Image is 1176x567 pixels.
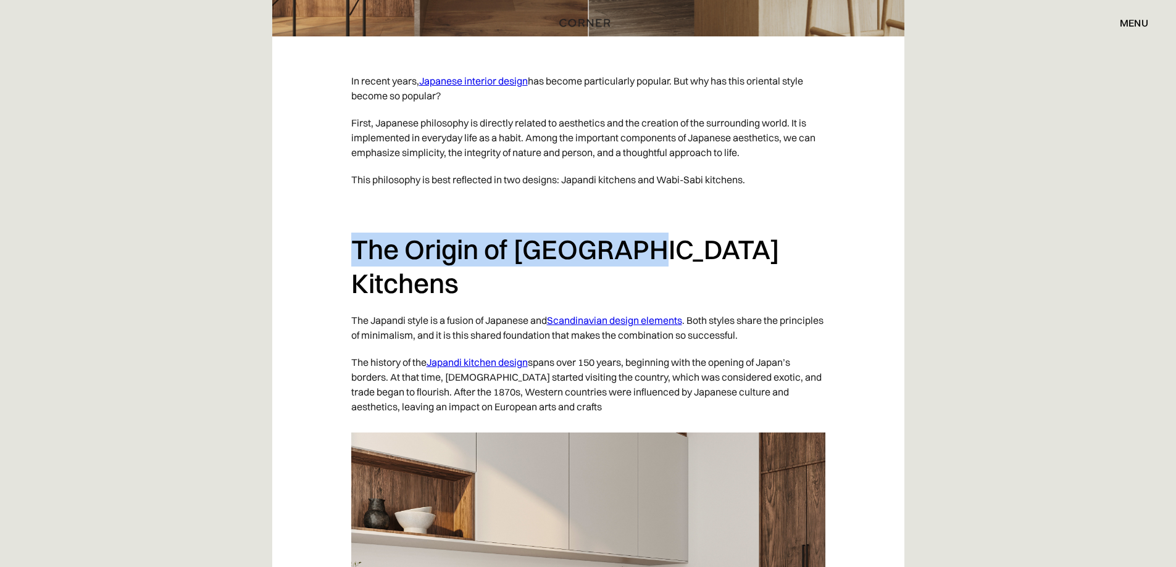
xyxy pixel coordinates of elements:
[419,75,528,87] a: Japanese interior design
[351,307,825,349] p: The Japandi style is a fusion of Japanese and . Both styles share the principles of minimalism, a...
[1107,12,1148,33] div: menu
[547,314,682,326] a: Scandinavian design elements
[351,233,825,300] h2: The Origin of [GEOGRAPHIC_DATA] Kitchens
[351,349,825,420] p: The history of the spans over 150 years, beginning with the opening of Japan’s borders. At that t...
[427,356,528,368] a: Japandi kitchen design
[351,67,825,109] p: In recent years, has become particularly popular. But why has this oriental style become so popular?
[546,15,631,31] a: home
[1120,18,1148,28] div: menu
[351,193,825,220] p: ‍
[351,109,825,166] p: First, Japanese philosophy is directly related to aesthetics and the creation of the surrounding ...
[351,166,825,193] p: This philosophy is best reflected in two designs: Japandi kitchens and Wabi-Sabi kitchens.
